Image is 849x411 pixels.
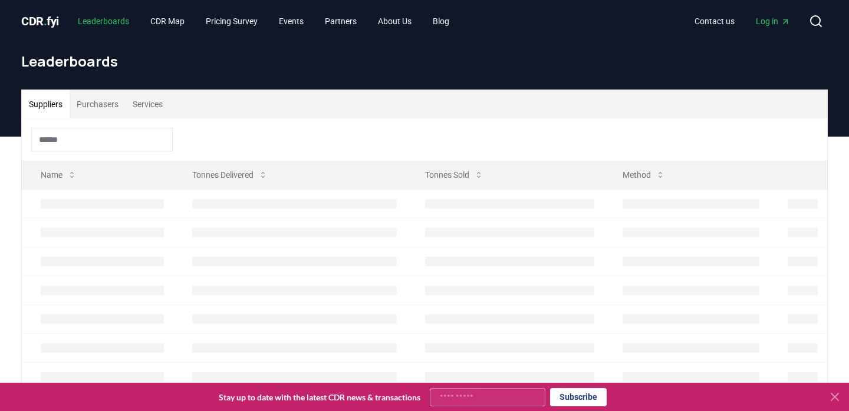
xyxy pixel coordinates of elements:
[141,11,194,32] a: CDR Map
[368,11,421,32] a: About Us
[21,13,59,29] a: CDR.fyi
[756,15,790,27] span: Log in
[68,11,459,32] nav: Main
[21,52,828,71] h1: Leaderboards
[31,163,86,187] button: Name
[44,14,47,28] span: .
[685,11,744,32] a: Contact us
[613,163,674,187] button: Method
[685,11,799,32] nav: Main
[423,11,459,32] a: Blog
[126,90,170,118] button: Services
[22,90,70,118] button: Suppliers
[416,163,493,187] button: Tonnes Sold
[746,11,799,32] a: Log in
[21,14,59,28] span: CDR fyi
[196,11,267,32] a: Pricing Survey
[269,11,313,32] a: Events
[70,90,126,118] button: Purchasers
[68,11,139,32] a: Leaderboards
[315,11,366,32] a: Partners
[183,163,277,187] button: Tonnes Delivered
